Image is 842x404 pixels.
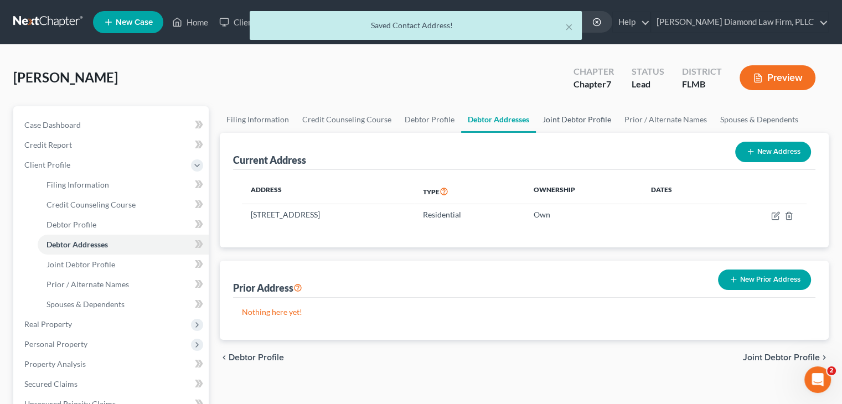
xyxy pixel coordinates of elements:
[220,106,296,133] a: Filing Information
[233,153,306,167] div: Current Address
[233,281,302,294] div: Prior Address
[718,270,811,290] button: New Prior Address
[242,307,807,318] p: Nothing here yet!
[47,220,96,229] span: Debtor Profile
[24,120,81,130] span: Case Dashboard
[565,20,573,33] button: ×
[16,354,209,374] a: Property Analysis
[574,65,614,78] div: Chapter
[24,140,72,149] span: Credit Report
[632,78,664,91] div: Lead
[827,366,836,375] span: 2
[47,180,109,189] span: Filing Information
[743,353,829,362] button: Joint Debtor Profile chevron_right
[47,200,136,209] span: Credit Counseling Course
[47,260,115,269] span: Joint Debtor Profile
[820,353,829,362] i: chevron_right
[574,78,614,91] div: Chapter
[38,195,209,215] a: Credit Counseling Course
[16,115,209,135] a: Case Dashboard
[16,135,209,155] a: Credit Report
[414,204,525,225] td: Residential
[632,65,664,78] div: Status
[24,379,78,389] span: Secured Claims
[259,20,573,31] div: Saved Contact Address!
[804,366,831,393] iframe: Intercom live chat
[24,319,72,329] span: Real Property
[606,79,611,89] span: 7
[642,179,719,204] th: Dates
[618,106,714,133] a: Prior / Alternate Names
[398,106,461,133] a: Debtor Profile
[229,353,284,362] span: Debtor Profile
[38,235,209,255] a: Debtor Addresses
[13,69,118,85] span: [PERSON_NAME]
[525,179,642,204] th: Ownership
[525,204,642,225] td: Own
[220,353,284,362] button: chevron_left Debtor Profile
[242,179,414,204] th: Address
[536,106,618,133] a: Joint Debtor Profile
[414,179,525,204] th: Type
[714,106,805,133] a: Spouses & Dependents
[220,353,229,362] i: chevron_left
[47,279,129,289] span: Prior / Alternate Names
[47,299,125,309] span: Spouses & Dependents
[296,106,398,133] a: Credit Counseling Course
[24,339,87,349] span: Personal Property
[682,78,722,91] div: FLMB
[38,274,209,294] a: Prior / Alternate Names
[16,374,209,394] a: Secured Claims
[47,240,108,249] span: Debtor Addresses
[735,142,811,162] button: New Address
[38,294,209,314] a: Spouses & Dependents
[740,65,815,90] button: Preview
[38,175,209,195] a: Filing Information
[24,160,70,169] span: Client Profile
[743,353,820,362] span: Joint Debtor Profile
[38,215,209,235] a: Debtor Profile
[242,204,414,225] td: [STREET_ADDRESS]
[38,255,209,274] a: Joint Debtor Profile
[682,65,722,78] div: District
[461,106,536,133] a: Debtor Addresses
[24,359,86,369] span: Property Analysis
